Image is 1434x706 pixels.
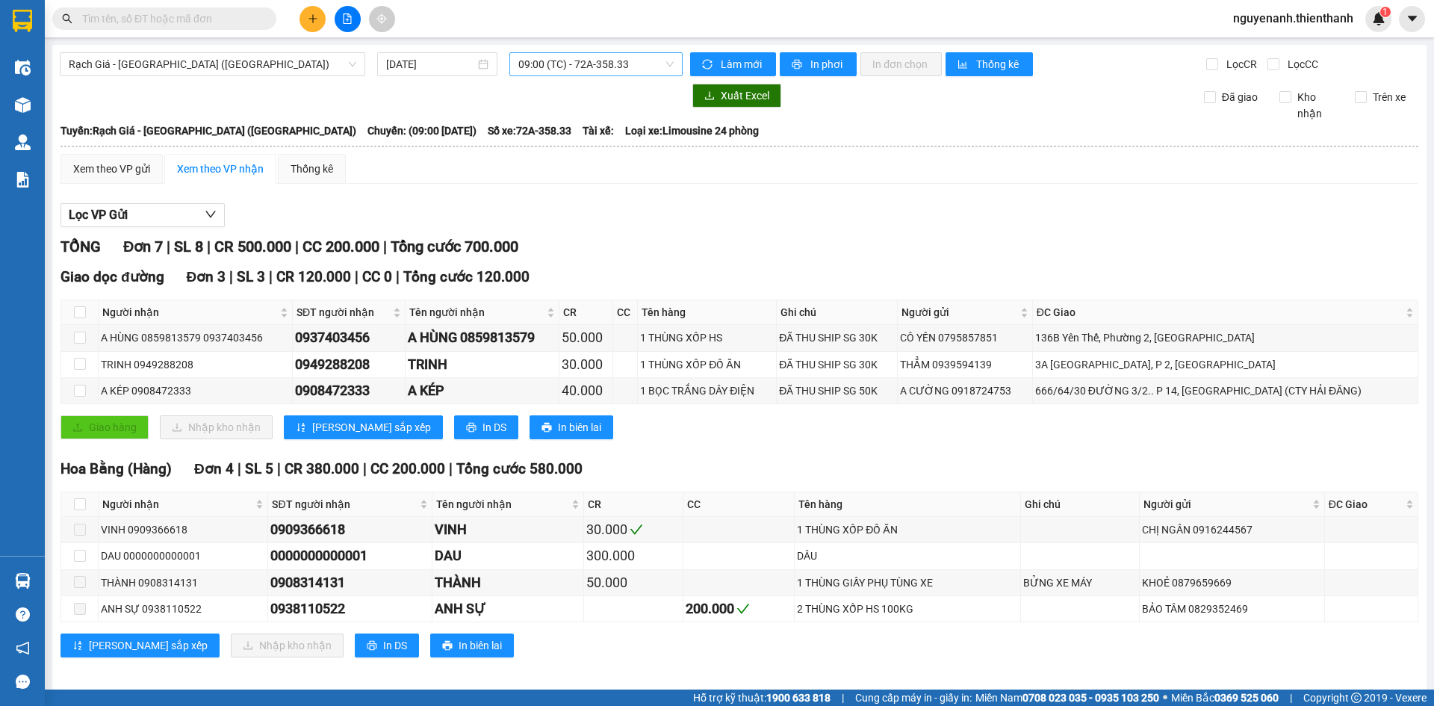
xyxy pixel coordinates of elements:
[293,325,406,351] td: 0937403456
[295,354,403,375] div: 0949288208
[268,543,432,569] td: 0000000000001
[855,690,972,706] span: Cung cấp máy in - giấy in:
[901,304,1017,321] span: Người gửi
[1171,690,1279,706] span: Miền Bắc
[406,352,559,378] td: TRINH
[562,380,610,401] div: 40.000
[432,517,584,543] td: VINH
[459,637,502,654] span: In biên lai
[60,415,149,439] button: uploadGiao hàng
[102,496,252,513] span: Người nhận
[586,545,680,566] div: 300.000
[296,422,306,434] span: sort-ascending
[1035,383,1415,399] div: 666/64/30 ĐƯỜNG 3/2.. P 14, [GEOGRAPHIC_DATA] (CTY HẢI ĐĂNG)
[1214,692,1279,704] strong: 0369 525 060
[13,10,32,32] img: logo-vxr
[272,496,416,513] span: SĐT người nhận
[237,268,265,285] span: SL 3
[1329,496,1403,513] span: ĐC Giao
[101,601,265,617] div: ANH SỰ 0938110522
[229,268,233,285] span: |
[276,268,351,285] span: CR 120.000
[1142,575,1322,591] div: KHOẺ 0879659669
[1142,521,1322,538] div: CHỊ NGÂN 0916244567
[1022,692,1159,704] strong: 0708 023 035 - 0935 103 250
[367,640,377,652] span: printer
[295,327,403,348] div: 0937403456
[702,59,715,71] span: sync
[16,607,30,622] span: question-circle
[613,300,639,325] th: CC
[268,596,432,622] td: 0938110522
[946,52,1033,76] button: bar-chartThống kê
[1220,56,1259,72] span: Lọc CR
[683,492,795,517] th: CC
[810,56,845,72] span: In phơi
[207,238,211,256] span: |
[797,575,1018,591] div: 1 THÙNG GIẤY PHỤ TÙNG XE
[342,13,353,24] span: file-add
[777,300,898,325] th: Ghi chú
[721,87,769,104] span: Xuất Excel
[391,238,518,256] span: Tổng cước 700.000
[408,380,556,401] div: A KÉP
[1035,329,1415,346] div: 136B Yên Thế, Phường 2, [GEOGRAPHIC_DATA]
[60,203,225,227] button: Lọc VP Gửi
[797,521,1018,538] div: 1 THÙNG XỐP ĐỒ ĂN
[541,422,552,434] span: printer
[60,634,220,657] button: sort-ascending[PERSON_NAME] sắp xếp
[638,300,777,325] th: Tên hàng
[285,460,359,477] span: CR 380.000
[355,268,358,285] span: |
[449,460,453,477] span: |
[456,460,583,477] span: Tổng cước 580.000
[160,415,273,439] button: downloadNhập kho nhận
[1142,601,1322,617] div: BẢO TÂM 0829352469
[15,573,31,589] img: warehouse-icon
[792,59,804,71] span: printer
[270,598,429,619] div: 0938110522
[205,208,217,220] span: down
[432,543,584,569] td: DAU
[60,268,164,285] span: Giao dọc đường
[692,84,781,108] button: downloadXuất Excel
[586,519,680,540] div: 30.000
[270,572,429,593] div: 0908314131
[435,519,581,540] div: VINH
[295,380,403,401] div: 0908472333
[177,161,264,177] div: Xem theo VP nhận
[60,238,101,256] span: TỔNG
[640,383,774,399] div: 1 BỌC TRẮNG DÂY ĐIỆN
[842,690,844,706] span: |
[1351,693,1362,703] span: copyright
[586,572,680,593] div: 50.000
[797,548,1018,564] div: DÂU
[900,329,1030,346] div: CÔ YẾN 0795857851
[15,172,31,188] img: solution-icon
[430,634,514,657] button: printerIn biên lai
[277,460,281,477] span: |
[408,327,556,348] div: A HÙNG 0859813579
[367,123,477,139] span: Chuyến: (09:00 [DATE])
[60,125,356,137] b: Tuyến: Rạch Giá - [GEOGRAPHIC_DATA] ([GEOGRAPHIC_DATA])
[1163,695,1167,701] span: ⚪️
[860,52,942,76] button: In đơn chọn
[299,6,326,32] button: plus
[69,53,356,75] span: Rạch Giá - Sài Gòn (Hàng Hoá)
[1367,89,1412,105] span: Trên xe
[1291,89,1344,122] span: Kho nhận
[408,354,556,375] div: TRINH
[302,238,379,256] span: CC 200.000
[530,415,613,439] button: printerIn biên lai
[704,90,715,102] span: download
[435,598,581,619] div: ANH SỰ
[101,548,265,564] div: DAU 0000000000001
[1021,492,1140,517] th: Ghi chú
[432,596,584,622] td: ANH SỰ
[454,415,518,439] button: printerIn DS
[269,268,273,285] span: |
[1035,356,1415,373] div: 3A [GEOGRAPHIC_DATA], P 2, [GEOGRAPHIC_DATA]
[238,460,241,477] span: |
[101,329,290,346] div: A HÙNG 0859813579 0937403456
[16,675,30,689] span: message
